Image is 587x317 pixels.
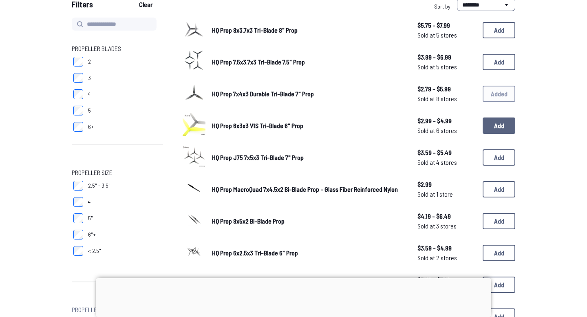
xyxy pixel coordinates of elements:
span: $2.99 [417,180,476,189]
span: $3.59 - $5.49 [417,148,476,157]
a: image [183,18,205,43]
a: image [183,177,205,202]
input: 4" [73,197,83,207]
span: 6+ [88,123,94,131]
span: 2 [88,58,91,66]
span: Sold at 5 stores [417,30,476,40]
img: image [183,18,205,40]
span: HQ Prop 7x4x3 Durable Tri-Blade 7" Prop [212,90,314,98]
span: Sold at 6 stores [417,126,476,135]
a: HQ Prop J75 7x5x3 Tri-Blade 7" Prop [212,153,404,162]
a: HQ Prop 7x4x3 Durable Tri-Blade 7" Prop [212,89,404,99]
span: Sold at 4 stores [417,157,476,167]
a: HQ Prop 6x2.5x3 Tri-Blade 6" Prop [212,248,404,258]
input: 2 [73,57,83,67]
button: Add [483,149,515,166]
a: image [183,81,205,106]
span: Sort by [434,3,450,10]
span: Sold at 3 stores [417,221,476,231]
span: 5 [88,106,91,115]
span: Propeller Blade Count [72,305,135,315]
a: HQ Prop MacroQuad 7x4.5x2 Bi-Blade Prop - Glass Fiber Reinforced Nylon [212,184,404,194]
span: Sold at 2 stores [417,253,476,263]
span: 3 [88,74,91,82]
img: image [183,49,205,72]
a: HQ Prop 7.5x3.7x3 Tri-Blade 7.5" Prop [212,57,404,67]
img: image [183,272,205,295]
span: $5.99 - $7.49 [417,275,476,285]
span: $3.59 - $4.99 [417,243,476,253]
button: Add [483,54,515,70]
input: 5" [73,213,83,223]
button: Add [483,22,515,38]
input: < 2.5" [73,246,83,256]
span: Sold at 1 store [417,189,476,199]
a: image [183,208,205,234]
span: HQ Prop 6x3x3 V1S Tri-Blade 6" Prop [212,122,303,129]
span: Sold at 8 stores [417,94,476,104]
iframe: Advertisement [96,278,491,315]
span: 4" [88,198,93,206]
a: HQ Prop 8x3.7x3 Tri-Blade 8" Prop [212,25,404,35]
a: image [183,145,205,170]
img: image [183,81,205,104]
a: image [183,272,205,297]
button: Add [483,213,515,229]
button: Add [483,181,515,197]
a: image [183,49,205,75]
span: Sold at 5 stores [417,62,476,72]
img: image [183,177,205,200]
span: 4 [88,90,90,98]
span: HQ Prop 8x3.7x3 Tri-Blade 8" Prop [212,26,298,34]
a: image [183,113,205,138]
span: Propeller Size [72,168,113,177]
a: image [183,240,205,266]
span: HQ Prop 8x5x2 Bi-Blade Prop [212,217,285,225]
span: $2.99 - $4.99 [417,116,476,126]
span: 5" [88,214,93,222]
input: 5 [73,106,83,115]
a: HQ Prop 6x3x3 V1S Tri-Blade 6" Prop [212,121,404,131]
span: $5.75 - $7.99 [417,20,476,30]
input: 6"+ [73,230,83,239]
input: 6+ [73,122,83,132]
span: $4.19 - $6.49 [417,211,476,221]
input: 2.5" - 3.5" [73,181,83,191]
span: < 2.5" [88,247,101,255]
span: 2.5" - 3.5" [88,182,110,190]
input: 4 [73,89,83,99]
span: Propeller Blades [72,44,121,53]
input: 3 [73,73,83,83]
span: HQ Prop 7.5x3.7x3 Tri-Blade 7.5" Prop [212,58,305,66]
button: Add [483,277,515,293]
a: HQ Prop 8x5x2 Bi-Blade Prop [212,216,404,226]
img: image [183,145,205,168]
span: HQ Prop 6x2.5x3 Tri-Blade 6" Prop [212,249,298,257]
img: image [183,208,205,231]
span: $2.79 - $5.99 [417,84,476,94]
span: $3.99 - $6.99 [417,52,476,62]
img: image [183,113,205,136]
button: Add [483,117,515,134]
img: image [183,240,205,263]
button: Add [483,245,515,261]
span: HQ Prop J75 7x5x3 Tri-Blade 7" Prop [212,153,304,161]
span: HQ Prop MacroQuad 7x4.5x2 Bi-Blade Prop - Glass Fiber Reinforced Nylon [212,185,398,193]
span: 6"+ [88,231,96,239]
